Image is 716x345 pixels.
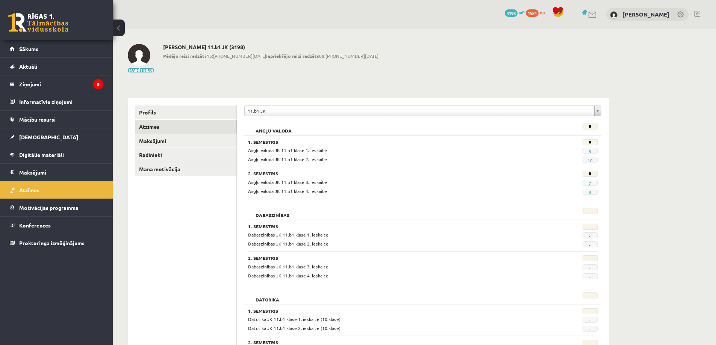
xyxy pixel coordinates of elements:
h3: 1. Semestris [248,308,537,313]
span: Mācību resursi [19,116,56,123]
button: Mainīt bildi [128,68,154,72]
b: Iepriekšējo reizi redzēts [266,53,319,59]
a: 10 [587,157,593,163]
a: 1584 xp [526,9,548,15]
span: Atzīmes [19,187,39,193]
a: Mācību resursi [10,111,103,128]
span: Dabaszinības JK 11.b1 klase 1. ieskaite [248,232,328,238]
img: Viktorija Borhova [128,44,150,66]
span: - [583,273,598,279]
h2: Dabaszinības [248,208,297,215]
a: Radinieki [135,148,236,162]
a: Konferences [10,217,103,234]
h2: Datorika [248,292,287,300]
legend: Informatīvie ziņojumi [19,93,103,110]
h3: 2. Semestris [248,171,537,176]
img: Viktorija Borhova [610,11,618,19]
a: 11.b1 JK [245,106,601,116]
h2: Angļu valoda [248,124,299,131]
a: Informatīvie ziņojumi [10,93,103,110]
a: Ziņojumi9 [10,75,103,93]
a: Atzīmes [10,181,103,199]
h3: 2. Semestris [248,255,537,261]
span: 15:[PHONE_NUMBER][DATE] 08:[PHONE_NUMBER][DATE] [163,53,378,59]
h2: [PERSON_NAME] 11.b1 JK (3198) [163,44,378,50]
legend: Ziņojumi [19,75,103,93]
a: Digitālie materiāli [10,146,103,163]
span: Digitālie materiāli [19,151,64,158]
a: [PERSON_NAME] [622,11,669,18]
span: mP [519,9,525,15]
a: Mana motivācija [135,162,236,176]
a: Motivācijas programma [10,199,103,216]
span: - [583,317,598,323]
a: 8 [589,189,591,195]
span: Proktoringa izmēģinājums [19,240,85,246]
i: 9 [93,79,103,89]
span: Dabaszinības JK 11.b1 klase 2. ieskaite [248,241,328,247]
span: Angļu valoda JK 11.b1 klase 2. ieskaite [248,156,327,162]
span: Konferences [19,222,51,229]
h3: 2. Semestris [248,340,537,345]
span: Angļu valoda JK 11.b1 klase 3. ieskaite [248,179,327,185]
span: [DEMOGRAPHIC_DATA] [19,134,78,140]
span: 1584 [526,9,539,17]
a: Sākums [10,40,103,57]
span: 11.b1 JK [248,106,591,116]
a: 3198 mP [505,9,525,15]
span: Sākums [19,45,38,52]
b: Pēdējo reizi redzēts [163,53,207,59]
h3: 1. Semestris [248,224,537,229]
span: - [583,232,598,238]
span: Aktuāli [19,63,37,70]
span: - [583,264,598,270]
span: Motivācijas programma [19,204,79,211]
span: - [583,241,598,247]
a: 8 [589,148,591,154]
span: 3198 [505,9,518,17]
legend: Maksājumi [19,164,103,181]
a: [DEMOGRAPHIC_DATA] [10,128,103,146]
span: Datorika JK 11.b1 klase 2. ieskaite (10.klase) [248,325,341,331]
span: Datorika JK 11.b1 klase 1. ieskaite (10.klase) [248,316,341,322]
span: Dabaszinības JK 11.b1 klase 3. ieskaite [248,264,328,270]
span: Angļu valoda JK 11.b1 klase 1. ieskaite [248,147,327,153]
span: xp [540,9,545,15]
a: Maksājumi [10,164,103,181]
a: Rīgas 1. Tālmācības vidusskola [8,13,68,32]
a: 7 [589,180,591,186]
a: Profils [135,105,236,119]
h3: 1. Semestris [248,139,537,145]
span: Angļu valoda JK 11.b1 klase 4. ieskaite [248,188,327,194]
a: Atzīmes [135,120,236,134]
span: - [583,326,598,332]
a: Proktoringa izmēģinājums [10,234,103,252]
a: Aktuāli [10,58,103,75]
a: Maksājumi [135,134,236,148]
span: Dabaszinības JK 11.b1 klase 4. ieskaite [248,273,328,279]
